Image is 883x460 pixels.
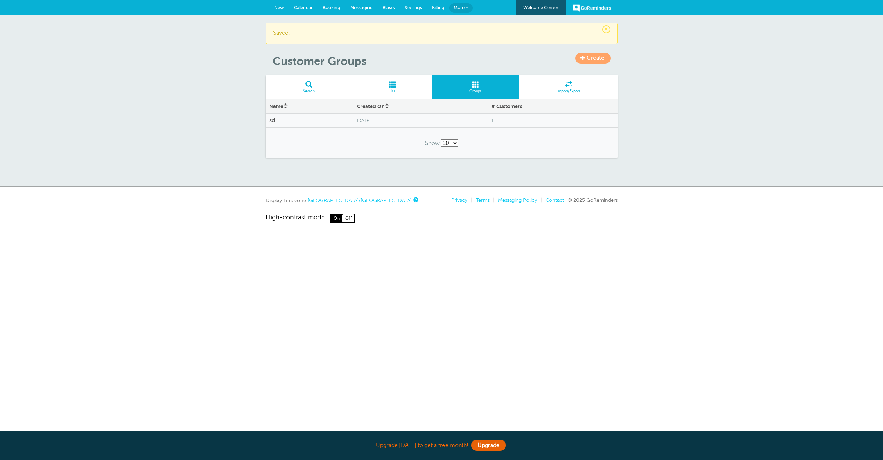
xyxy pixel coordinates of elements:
[413,197,417,202] a: This is the timezone being used to display dates and times to you on this device. Click the timez...
[476,197,490,203] a: Terms
[266,438,618,453] div: Upgrade [DATE] to get a free month!
[273,30,610,37] p: Saved!
[432,5,444,10] span: Billing
[454,5,465,10] span: More
[266,214,618,223] a: High-contrast mode: On Off
[352,75,432,99] a: List
[269,103,288,109] a: Name
[323,5,340,10] span: Booking
[545,197,564,203] a: Contact
[491,118,614,124] span: 1
[602,25,610,33] span: ×
[537,197,542,203] li: |
[451,197,467,203] a: Privacy
[383,5,395,10] span: Blasts
[575,53,611,64] a: Create
[357,118,484,124] span: [DATE]
[436,89,516,93] span: Groups
[568,197,618,203] span: © 2025 GoReminders
[269,117,350,124] h4: sd
[449,3,473,13] a: More
[308,197,412,203] a: [GEOGRAPHIC_DATA]/[GEOGRAPHIC_DATA]
[274,5,284,10] span: New
[498,197,537,203] a: Messaging Policy
[467,197,472,203] li: |
[587,55,604,61] span: Create
[471,440,506,451] a: Upgrade
[488,100,617,113] div: # Customers
[405,5,422,10] span: Settings
[331,214,342,222] span: On
[266,214,327,223] span: High-contrast mode:
[273,55,618,68] h1: Customer Groups
[490,197,494,203] li: |
[355,89,429,93] span: List
[266,114,618,127] a: sd [DATE] 1
[266,197,417,203] div: Display Timezone:
[523,89,614,93] span: Import/Export
[519,75,618,99] a: Import/Export
[357,103,389,109] a: Created On
[342,214,354,222] span: Off
[269,89,349,93] span: Search
[425,140,440,146] span: Show
[266,75,352,99] a: Search
[350,5,373,10] span: Messaging
[294,5,313,10] span: Calendar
